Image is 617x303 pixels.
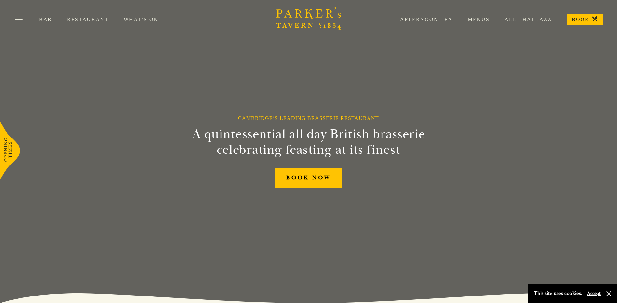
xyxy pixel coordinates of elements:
p: This site uses cookies. [534,289,582,298]
h1: Cambridge’s Leading Brasserie Restaurant [238,115,379,121]
button: Close and accept [606,290,612,297]
h2: A quintessential all day British brasserie celebrating feasting at its finest [160,126,457,158]
button: Accept [587,290,601,296]
a: BOOK NOW [275,168,342,188]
